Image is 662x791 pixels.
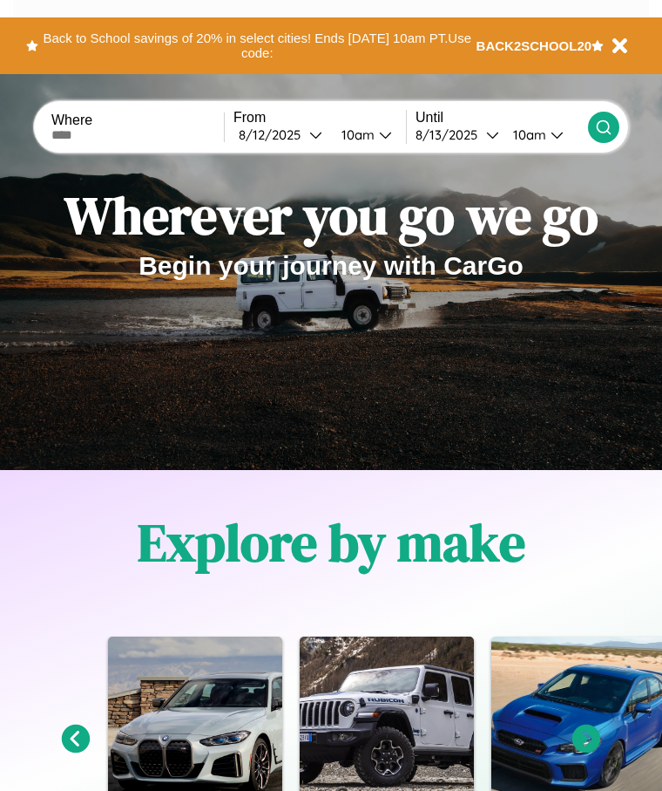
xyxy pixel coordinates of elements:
label: Until [415,110,588,126]
b: BACK2SCHOOL20 [476,38,592,53]
button: 8/12/2025 [233,126,328,144]
button: Back to School savings of 20% in select cities! Ends [DATE] 10am PT.Use code: [38,26,476,65]
div: 10am [333,126,379,143]
label: Where [51,113,224,128]
div: 8 / 13 / 2025 [415,126,486,143]
h1: Explore by make [138,507,525,578]
div: 8 / 12 / 2025 [239,126,309,143]
div: 10am [504,126,551,143]
label: From [233,110,406,126]
button: 10am [328,126,406,144]
button: 10am [499,126,588,144]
